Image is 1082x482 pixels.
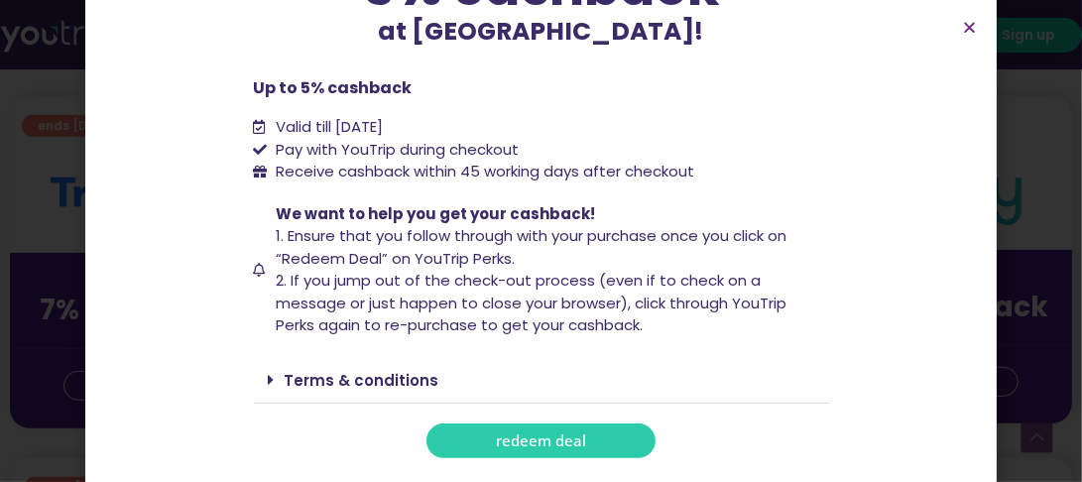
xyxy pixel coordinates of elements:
div: Terms & conditions [254,357,829,404]
span: 2. If you jump out of the check-out process (even if to check on a message or just happen to clos... [276,270,786,335]
p: at [GEOGRAPHIC_DATA]! [254,13,829,51]
a: redeem deal [426,423,656,458]
a: Close [962,20,977,35]
p: Up to 5% cashback [254,76,829,100]
a: Terms & conditions [285,370,439,391]
span: Pay with YouTrip during checkout [271,139,519,162]
span: redeem deal [496,433,586,448]
span: 1. Ensure that you follow through with your purchase once you click on “Redeem Deal” on YouTrip P... [276,225,786,269]
span: We want to help you get your cashback! [276,203,595,224]
span: Valid till [DATE] [271,116,383,139]
span: Receive cashback within 45 working days after checkout [271,161,694,183]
